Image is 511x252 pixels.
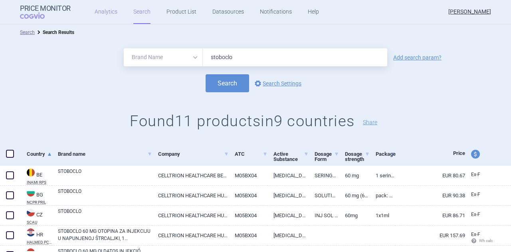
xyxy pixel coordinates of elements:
[229,186,267,205] a: M05BX04
[395,186,465,205] a: EUR 90.38
[58,208,152,222] a: STOBOCLO
[309,186,339,205] a: SOLUTION FOR INJECTION
[309,206,339,225] a: INJ SOL ISP
[206,74,249,92] button: Search
[21,228,52,244] a: HRHRHALMED PCL SUMMARY
[465,229,495,247] a: Ex-F Wh calc
[27,208,35,216] img: Czech Republic
[453,150,465,156] span: Price
[253,79,301,88] a: Search Settings
[315,144,339,169] a: Dosage Form
[471,238,493,243] span: Wh calc
[27,240,52,244] abbr: HALMED PCL SUMMARY — List of medicines with an established maximum wholesale price published by t...
[20,12,56,19] span: COGVIO
[376,144,395,164] a: Package
[471,172,480,177] span: Ex-factory price
[152,186,229,205] a: CELLTRION HEALTHCARE HUNGARY KFT., [GEOGRAPHIC_DATA]
[267,226,308,245] a: [MEDICAL_DATA]
[43,30,74,35] strong: Search Results
[35,28,74,36] li: Search Results
[21,188,52,204] a: BGBGNCPR PRIL
[339,206,370,225] a: 60MG
[471,212,480,217] span: Ex-factory price
[27,228,35,236] img: Croatia
[395,166,465,185] a: EUR 80.67
[27,144,52,164] a: Country
[20,30,35,35] a: Search
[267,206,308,225] a: [MEDICAL_DATA]
[395,226,465,245] a: EUR 157.69
[309,166,339,185] a: SERINGUE [DEMOGRAPHIC_DATA]
[471,192,480,197] span: Ex-factory price
[370,166,395,185] a: 1 seringue préremplie 1 mL solution injectable, 60 mg/mL
[363,119,377,125] button: Share
[152,206,229,225] a: CELLTRION HEALTHCARE HUNGARY KFT., [GEOGRAPHIC_DATA]
[21,168,52,185] a: BEBEINAMI RPS
[21,208,52,224] a: CZCZSCAU
[267,186,308,205] a: [MEDICAL_DATA]
[58,188,152,202] a: STOBOCLO
[27,200,52,204] abbr: NCPR PRIL — National Council on Prices and Reimbursement of Medicinal Products, Bulgaria. Registe...
[20,28,35,36] li: Search
[27,220,52,224] abbr: SCAU — List of reimbursed medicinal products published by the State Institute for Drug Control, C...
[339,166,370,185] a: 60 mg
[27,169,35,177] img: Belgium
[273,144,308,169] a: Active Substance
[27,189,35,196] img: Bulgaria
[229,166,267,185] a: M05BX04
[58,168,152,182] a: STOBOCLO
[370,186,395,205] a: Pack: 1, Pre-filled syringe
[465,169,495,181] a: Ex-F
[235,144,267,164] a: ATC
[20,4,71,12] strong: Price Monitor
[465,189,495,201] a: Ex-F
[471,232,480,237] span: Ex-factory price
[370,206,395,225] a: 1X1ML
[393,55,442,60] a: Add search param?
[152,166,229,185] a: CELLTRION HEALTHCARE BELGIUM BVBA
[58,144,152,164] a: Brand name
[229,206,267,225] a: M05BX04
[345,144,370,169] a: Dosage strength
[20,4,71,20] a: Price MonitorCOGVIO
[465,209,495,221] a: Ex-F
[58,228,152,242] a: STOBOCLO 60 MG OTOPINA ZA INJEKCIJU U NAPUNJENOJ ŠTRCALJKI, 1 NAPUNJENA ŠTRCALJKA, U [GEOGRAPHIC_...
[152,226,229,245] a: CELLTRION HEALTHCARE HUNGARY KFT.
[395,206,465,225] a: EUR 86.71
[158,144,229,164] a: Company
[339,186,370,205] a: 60 mg (60 mg/ml - 1 ml), -
[229,226,267,245] a: M05BX04
[27,181,52,185] abbr: INAMI RPS — National Institute for Health Disability Insurance, Belgium. Programme web - Médicame...
[267,166,308,185] a: [MEDICAL_DATA]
